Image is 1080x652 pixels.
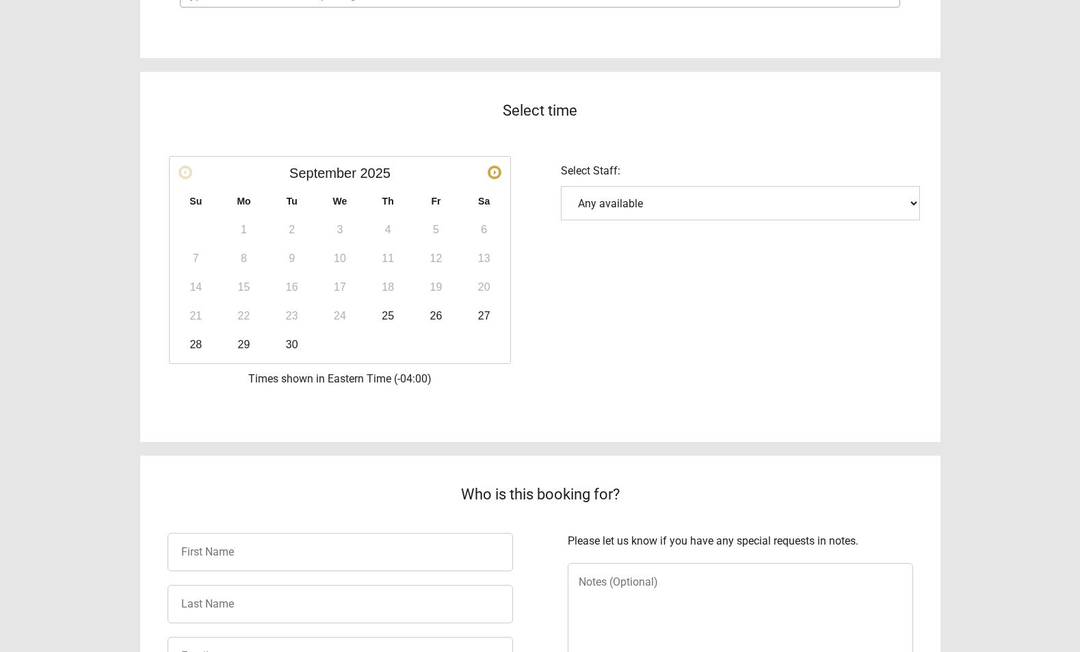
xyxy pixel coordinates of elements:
[488,166,501,179] a: Next
[382,196,394,207] span: Thursday
[231,331,258,358] a: 29
[140,371,540,387] div: Times shown in Eastern Time (-04:00)
[360,166,391,181] span: 2025
[168,585,513,623] input: Last Name
[140,72,940,149] div: Select time
[561,164,620,177] span: Select Staff:
[278,331,306,358] a: 30
[237,196,250,207] span: Monday
[471,302,498,330] a: 27
[374,302,401,330] a: 25
[422,302,449,330] a: 26
[568,533,913,549] div: Please let us know if you have any special requests in notes.
[431,196,440,207] span: Friday
[189,196,202,207] span: Sunday
[140,456,940,533] div: Who is this booking for?
[489,167,500,178] span: Next
[478,196,490,207] span: Saturday
[289,166,356,181] span: September
[333,196,347,207] span: Wednesday
[182,331,209,358] a: 28
[287,196,298,207] span: Tuesday
[168,533,513,571] input: First Name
